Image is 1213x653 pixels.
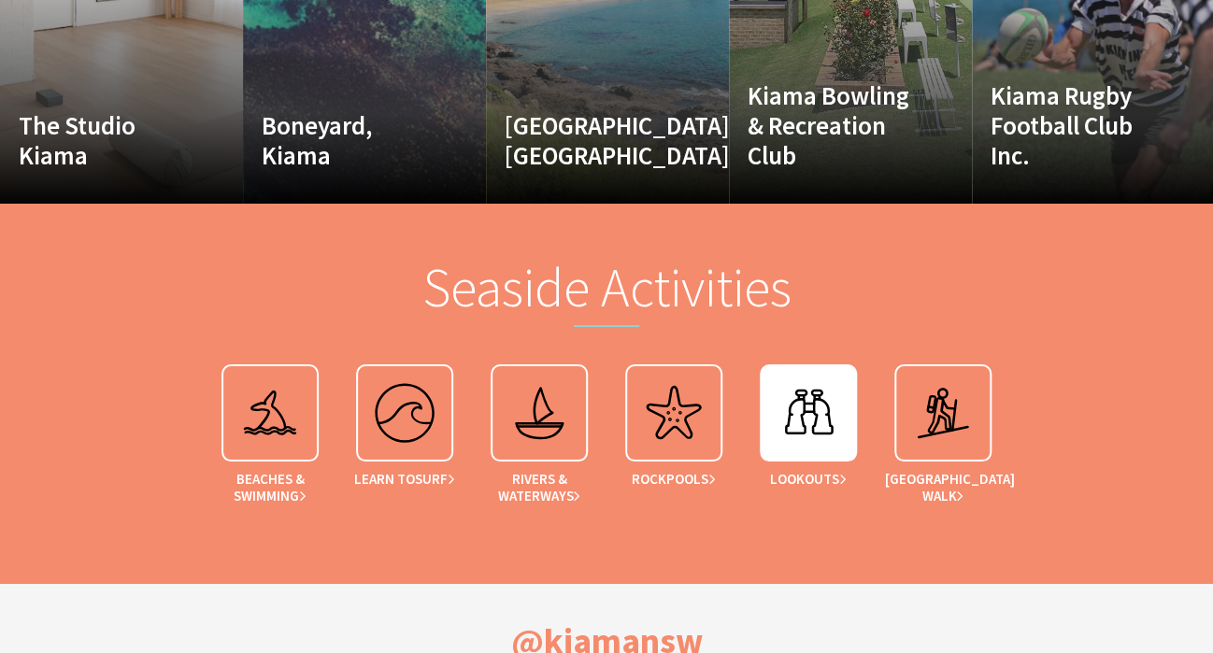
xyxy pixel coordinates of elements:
img: attraction.svg [771,376,846,450]
a: [GEOGRAPHIC_DATA]Walk [876,364,1010,514]
a: RIVERS &WATERWAYS [472,364,606,514]
span: Beaches & [211,471,328,504]
h4: Kiama Bowling & Recreation Club [748,80,917,171]
img: boat.svg [502,376,577,450]
h4: [GEOGRAPHIC_DATA], [GEOGRAPHIC_DATA] [505,110,674,171]
span: [GEOGRAPHIC_DATA] [884,471,1001,504]
span: Rockpools [632,471,716,488]
span: Swimming [234,488,307,504]
span: Lookouts [770,471,847,488]
h4: Boneyard, Kiama [262,110,431,171]
span: WATERWAYS [497,488,580,504]
a: Learn toSurf [337,364,472,514]
a: Rockpools [606,364,741,514]
img: grtwalk.svg [906,376,980,450]
img: zoosncaqu.svg [233,376,307,450]
h4: Kiama Rugby Football Club Inc. [991,80,1160,171]
span: Learn to [354,471,455,488]
h2: Seaside Activities [240,255,973,328]
img: surfing.svg [367,376,442,450]
img: cswtours.svg [636,376,711,450]
span: Surf [415,471,455,488]
a: Beaches &Swimming [203,364,337,514]
a: Lookouts [741,364,876,514]
span: Walk [921,488,963,504]
h4: The Studio Kiama [19,110,188,171]
span: RIVERS & [480,471,597,504]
